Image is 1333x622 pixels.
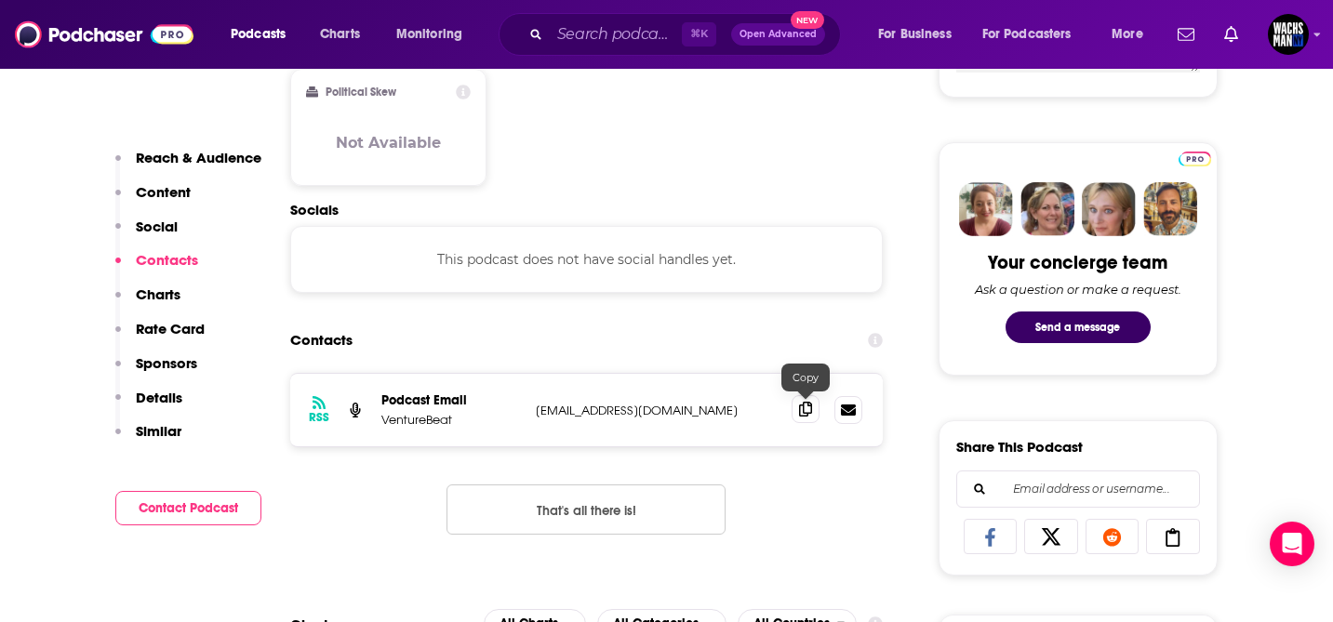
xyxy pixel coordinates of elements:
[136,218,178,235] p: Social
[231,21,286,47] span: Podcasts
[136,422,181,440] p: Similar
[115,285,180,320] button: Charts
[740,30,817,39] span: Open Advanced
[115,422,181,457] button: Similar
[959,182,1013,236] img: Sydney Profile
[326,86,396,99] h2: Political Skew
[1268,14,1309,55] span: Logged in as WachsmanNY
[290,226,884,293] div: This podcast does not have social handles yet.
[1086,519,1140,554] a: Share on Reddit
[1179,152,1211,166] img: Podchaser Pro
[115,320,205,354] button: Rate Card
[115,354,197,389] button: Sponsors
[865,20,975,49] button: open menu
[1024,519,1078,554] a: Share on X/Twitter
[970,20,1099,49] button: open menu
[1082,182,1136,236] img: Jules Profile
[15,17,193,52] img: Podchaser - Follow, Share and Rate Podcasts
[308,20,371,49] a: Charts
[136,389,182,406] p: Details
[136,285,180,303] p: Charts
[383,20,487,49] button: open menu
[982,21,1072,47] span: For Podcasters
[1268,14,1309,55] button: Show profile menu
[290,201,884,218] h2: Socials
[988,251,1167,274] div: Your concierge team
[1217,19,1246,50] a: Show notifications dropdown
[136,320,205,337] p: Rate Card
[731,23,825,46] button: Open AdvancedNew
[1270,522,1314,566] div: Open Intercom Messenger
[290,323,353,358] h2: Contacts
[136,251,198,269] p: Contacts
[956,438,1083,456] h3: Share This Podcast
[781,364,830,391] div: Copy
[975,282,1181,297] div: Ask a question or make a request.
[115,389,182,423] button: Details
[309,410,329,425] h3: RSS
[1112,21,1143,47] span: More
[320,21,360,47] span: Charts
[136,149,261,166] p: Reach & Audience
[1020,182,1074,236] img: Barbara Profile
[1268,14,1309,55] img: User Profile
[972,471,1184,507] input: Email address or username...
[964,519,1018,554] a: Share on Facebook
[536,403,778,418] p: [EMAIL_ADDRESS][DOMAIN_NAME]
[396,21,462,47] span: Monitoring
[1099,20,1166,49] button: open menu
[136,183,191,201] p: Content
[115,251,198,285] button: Contacts
[1143,182,1197,236] img: Jon Profile
[136,354,197,372] p: Sponsors
[1179,149,1211,166] a: Pro website
[550,20,682,49] input: Search podcasts, credits, & more...
[336,134,441,152] h3: Not Available
[218,20,310,49] button: open menu
[115,183,191,218] button: Content
[956,470,1200,508] div: Search followers
[115,149,261,183] button: Reach & Audience
[791,11,824,29] span: New
[1146,519,1200,554] a: Copy Link
[447,484,726,535] button: Nothing here.
[381,392,521,408] p: Podcast Email
[1006,311,1151,343] button: Send a message
[115,491,261,525] button: Contact Podcast
[115,218,178,252] button: Social
[516,13,859,56] div: Search podcasts, credits, & more...
[878,21,952,47] span: For Business
[381,412,521,428] p: VentureBeat
[1170,19,1202,50] a: Show notifications dropdown
[682,22,716,46] span: ⌘ K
